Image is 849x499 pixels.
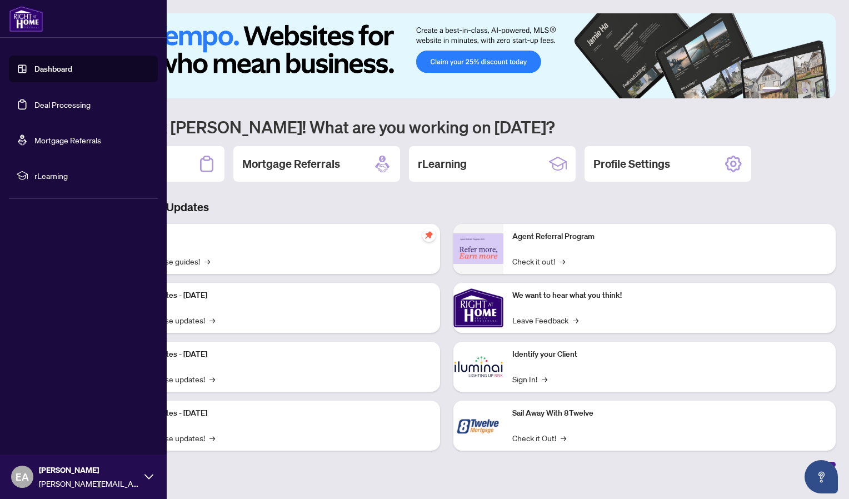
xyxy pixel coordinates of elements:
[453,401,503,451] img: Sail Away With 8Twelve
[209,373,215,385] span: →
[820,87,825,92] button: 6
[453,283,503,333] img: We want to hear what you think!
[422,228,436,242] span: pushpin
[512,255,565,267] a: Check it out!→
[805,460,838,493] button: Open asap
[204,255,210,267] span: →
[34,135,101,145] a: Mortgage Referrals
[512,432,566,444] a: Check it Out!→
[34,169,150,182] span: rLearning
[573,314,578,326] span: →
[453,233,503,264] img: Agent Referral Program
[34,99,91,109] a: Deal Processing
[209,314,215,326] span: →
[512,314,578,326] a: Leave Feedback→
[418,156,467,172] h2: rLearning
[593,156,670,172] h2: Profile Settings
[802,87,807,92] button: 4
[453,342,503,392] img: Identify your Client
[117,231,431,243] p: Self-Help
[242,156,340,172] h2: Mortgage Referrals
[512,407,827,420] p: Sail Away With 8Twelve
[512,290,827,302] p: We want to hear what you think!
[58,199,836,215] h3: Brokerage & Industry Updates
[512,231,827,243] p: Agent Referral Program
[811,87,816,92] button: 5
[39,464,139,476] span: [PERSON_NAME]
[117,407,431,420] p: Platform Updates - [DATE]
[39,477,139,490] span: [PERSON_NAME][EMAIL_ADDRESS][DOMAIN_NAME]
[58,116,836,137] h1: Welcome back [PERSON_NAME]! What are you working on [DATE]?
[58,13,836,98] img: Slide 0
[34,64,72,74] a: Dashboard
[762,87,780,92] button: 1
[9,6,43,32] img: logo
[512,348,827,361] p: Identify your Client
[16,469,29,485] span: EA
[542,373,547,385] span: →
[793,87,798,92] button: 3
[117,290,431,302] p: Platform Updates - [DATE]
[785,87,789,92] button: 2
[117,348,431,361] p: Platform Updates - [DATE]
[561,432,566,444] span: →
[560,255,565,267] span: →
[512,373,547,385] a: Sign In!→
[209,432,215,444] span: →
